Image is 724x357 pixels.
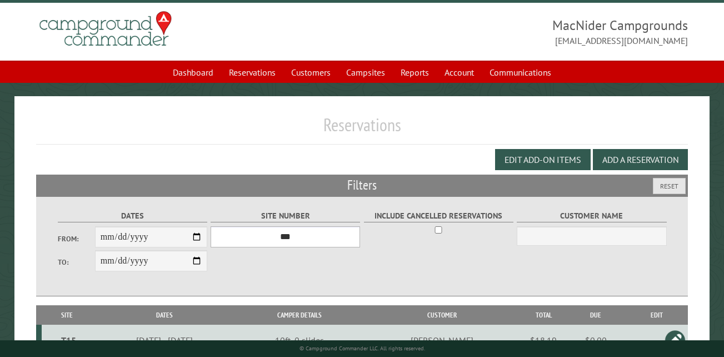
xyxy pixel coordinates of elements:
img: Campground Commander [36,7,175,51]
label: Dates [58,210,207,222]
small: © Campground Commander LLC. All rights reserved. [299,345,425,352]
a: Reports [394,62,436,83]
th: Site [42,305,92,325]
button: Edit Add-on Items [495,149,591,170]
label: Site Number [211,210,360,222]
th: Dates [93,305,237,325]
div: [DATE] - [DATE] [94,335,235,346]
label: Include Cancelled Reservations [364,210,513,222]
a: Communications [483,62,558,83]
h2: Filters [36,175,688,196]
button: Add a Reservation [593,149,688,170]
a: Customers [284,62,337,83]
button: Reset [653,178,686,194]
a: Reservations [222,62,282,83]
th: Customer [362,305,521,325]
td: 10ft, 0 slides [237,325,362,356]
td: $18.19 [521,325,566,356]
div: T15 [46,335,91,346]
label: From: [58,234,95,244]
th: Due [566,305,626,325]
a: Account [438,62,481,83]
a: Dashboard [166,62,220,83]
a: Campsites [339,62,392,83]
th: Total [521,305,566,325]
h1: Reservations [36,114,688,145]
span: MacNider Campgrounds [EMAIL_ADDRESS][DOMAIN_NAME] [362,16,688,47]
label: Customer Name [517,210,666,222]
label: To: [58,257,95,267]
th: Camper Details [237,305,362,325]
th: Edit [626,305,688,325]
td: $0.00 [566,325,626,356]
td: [PERSON_NAME] [362,325,521,356]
